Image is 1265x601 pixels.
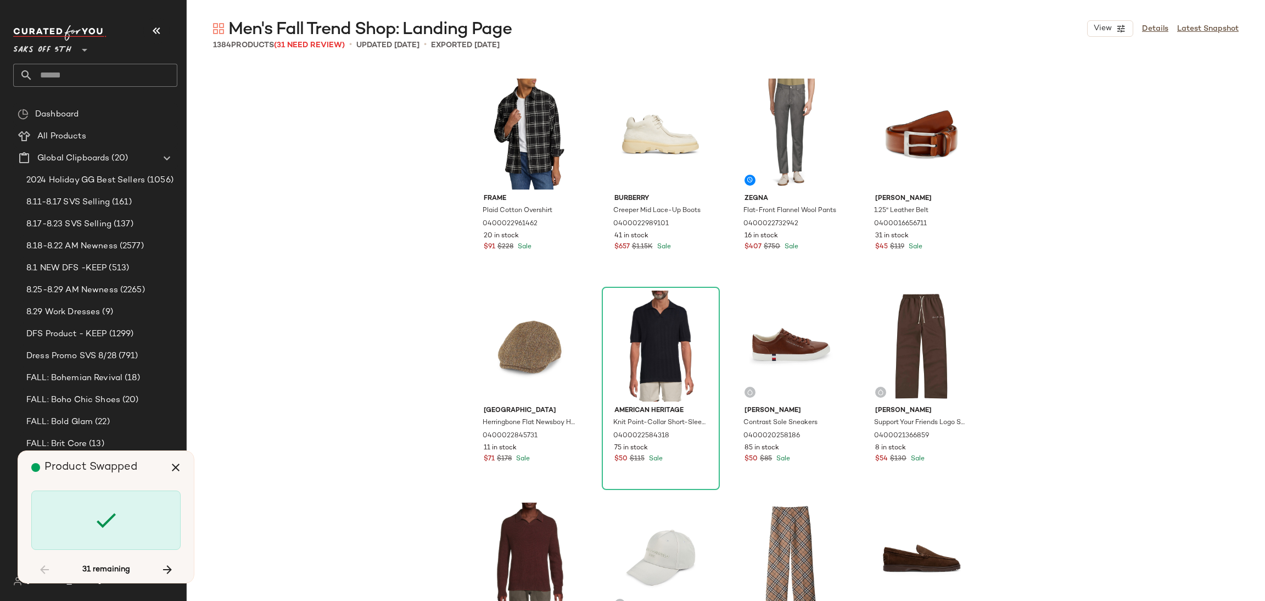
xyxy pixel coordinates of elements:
[26,438,87,450] span: FALL: Brit Core
[760,454,772,464] span: $85
[484,406,576,416] span: [GEOGRAPHIC_DATA]
[13,25,107,41] img: cfy_white_logo.C9jOOHJF.svg
[484,242,495,252] span: $91
[890,242,904,252] span: $119
[764,242,780,252] span: $750
[111,218,133,231] span: (137)
[866,79,977,190] img: 0400016656711_COGNAC
[745,231,778,241] span: 16 in stock
[37,130,86,143] span: All Products
[614,443,648,453] span: 75 in stock
[18,109,29,120] img: svg%3e
[614,231,648,241] span: 41 in stock
[475,291,585,402] img: 0400022845731_BROWNPLAID
[26,240,117,253] span: 8.18-8.22 AM Newness
[107,328,134,341] span: (1299)
[213,23,224,34] img: svg%3e
[26,394,120,407] span: FALL: Boho Chic Shoes
[745,406,837,416] span: [PERSON_NAME]
[26,262,107,275] span: 8.1 NEW DFS -KEEP
[497,454,512,464] span: $178
[26,174,145,187] span: 2024 Holiday GG Best Sellers
[26,350,116,363] span: Dress Promo SVS 8/28
[782,243,798,251] span: Sale
[26,196,110,209] span: 8.11-8.17 SVS Selling
[890,454,906,464] span: $130
[145,174,173,187] span: (1056)
[745,443,779,453] span: 85 in stock
[274,41,345,49] span: (31 Need Review)
[213,40,345,51] div: Products
[1093,24,1112,33] span: View
[866,291,977,402] img: 0400021366859_DEMITASSE
[26,416,93,429] span: FALL: Bold Glam
[606,291,716,402] img: 0400022584318_NAVY
[874,206,928,216] span: 1.25'' Leather Belt
[613,219,669,229] span: 0400022989101
[1142,23,1168,35] a: Details
[614,406,707,416] span: American Heritage
[109,152,128,165] span: (20)
[514,455,530,463] span: Sale
[736,291,846,402] img: 0400020258186_BROWN
[632,242,653,252] span: $1.15K
[606,79,716,190] img: 0400022989101_CLAY
[26,328,107,341] span: DFS Product - KEEP
[100,306,113,319] span: (9)
[906,243,922,251] span: Sale
[736,79,846,190] img: 0400022732942_GREY
[44,461,137,473] span: Product Swapped
[874,418,967,428] span: Support Your Friends Logo Sweatpants
[747,389,753,396] img: svg%3e
[483,431,538,441] span: 0400022845731
[431,40,500,51] p: Exported [DATE]
[13,577,22,586] img: svg%3e
[349,38,352,52] span: •
[745,242,762,252] span: $407
[475,79,585,190] img: 0400022961462_BLACKPLAID
[484,231,519,241] span: 20 in stock
[228,19,512,41] span: Men's Fall Trend Shop: Landing Page
[213,41,231,49] span: 1384
[118,284,145,297] span: (2265)
[82,565,130,575] span: 31 remaining
[874,431,929,441] span: 0400021366859
[614,242,630,252] span: $657
[613,206,701,216] span: Creeper Mid Lace-Up Boots
[875,242,888,252] span: $45
[26,218,111,231] span: 8.17-8.23 SVS Selling
[745,454,758,464] span: $50
[26,372,122,385] span: FALL: Bohemian Revival
[26,284,118,297] span: 8.25-8.29 AM Newness
[483,206,552,216] span: Plaid Cotton Overshirt
[26,306,100,319] span: 8.29 Work Dresses
[87,438,104,450] span: (13)
[614,194,707,204] span: Burberry
[35,108,79,121] span: Dashboard
[356,40,419,51] p: updated [DATE]
[483,418,575,428] span: Herringbone Flat Newsboy Hat
[743,219,798,229] span: 0400022732942
[875,194,968,204] span: [PERSON_NAME]
[614,454,628,464] span: $50
[774,455,790,463] span: Sale
[877,389,884,396] img: svg%3e
[484,454,495,464] span: $71
[613,431,669,441] span: 0400022584318
[613,418,706,428] span: Knit Point-Collar Short-Sleeve Shirt
[647,455,663,463] span: Sale
[483,219,538,229] span: 0400022961462
[743,206,836,216] span: Flat-Front Flannel Wool Pants
[875,231,909,241] span: 31 in stock
[1177,23,1239,35] a: Latest Snapshot
[93,416,110,429] span: (22)
[110,196,132,209] span: (161)
[655,243,671,251] span: Sale
[484,443,517,453] span: 11 in stock
[874,219,927,229] span: 0400016656711
[120,394,139,407] span: (20)
[516,243,531,251] span: Sale
[13,37,71,57] span: Saks OFF 5TH
[107,262,129,275] span: (513)
[484,194,576,204] span: Frame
